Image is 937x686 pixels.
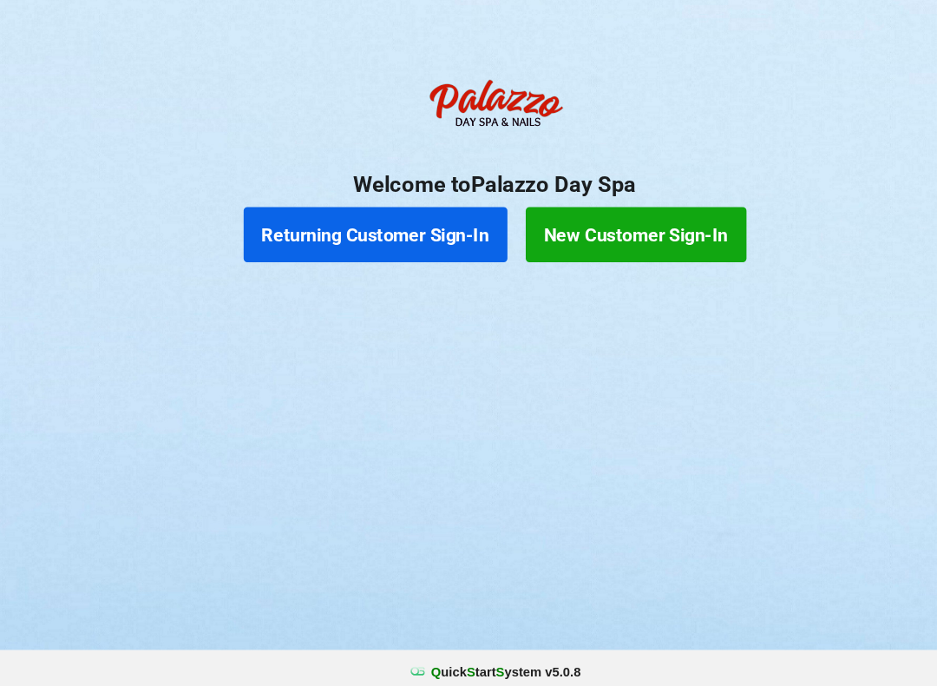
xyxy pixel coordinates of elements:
[231,225,481,277] button: Returning Customer Sign-In
[498,225,707,277] button: New Customer Sign-In
[399,95,538,164] img: PalazzoDaySpaNails-Logo.png
[442,658,450,672] span: S
[409,656,550,674] b: uick tart ystem v 5.0.8
[409,658,418,672] span: Q
[387,656,404,674] img: favicon.ico
[469,658,477,672] span: S
[867,13,906,25] div: Logout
